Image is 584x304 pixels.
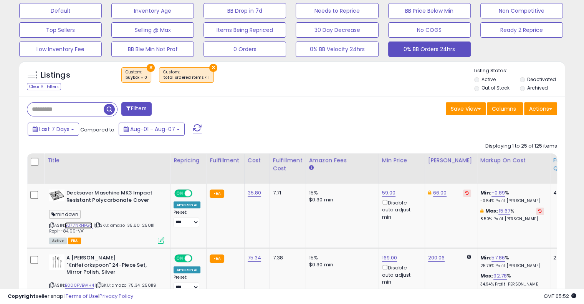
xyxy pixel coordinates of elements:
[382,198,419,221] div: Disable auto adjust min
[49,189,65,201] img: 41u74EkD4tL._SL40_.jpg
[480,198,544,204] p: -0.54% Profit [PERSON_NAME]
[309,196,373,203] div: $0.30 min
[27,83,61,90] div: Clear All Filters
[203,3,286,18] button: BB Drop in 7d
[433,189,447,197] a: 66.00
[527,85,548,91] label: Archived
[39,125,69,133] span: Last 7 Days
[203,22,286,38] button: Items Being Repriced
[382,189,396,197] a: 59.00
[388,22,471,38] button: No COGS
[175,255,185,262] span: ON
[446,102,486,115] button: Save View
[492,105,516,113] span: Columns
[66,292,98,300] a: Terms of Use
[210,189,224,198] small: FBA
[480,254,492,261] b: Min:
[485,207,499,214] b: Max:
[111,42,194,57] button: BB Blw Min Not Prof
[19,22,102,38] button: Top Sellers
[111,22,194,38] button: Selling @ Max
[309,156,376,164] div: Amazon Fees
[480,189,492,196] b: Min:
[248,254,261,262] a: 75.34
[480,254,544,269] div: %
[296,22,378,38] button: 30 Day Decrease
[481,76,496,83] label: Active
[428,156,474,164] div: [PERSON_NAME]
[119,123,185,136] button: Aug-01 - Aug-07
[480,216,544,222] p: 8.50% Profit [PERSON_NAME]
[491,189,505,197] a: -0.89
[296,42,378,57] button: 0% BB Velocity 24hrs
[382,156,422,164] div: Min Price
[553,254,577,261] div: 2
[191,190,203,197] span: OFF
[210,254,224,263] small: FBA
[126,69,147,81] span: Custom:
[480,263,544,269] p: 25.79% Profit [PERSON_NAME]
[126,75,147,80] div: buybox = 0
[491,254,505,262] a: 57.86
[28,123,79,136] button: Last 7 Days
[209,64,217,72] button: ×
[203,42,286,57] button: 0 Orders
[480,272,494,279] b: Max:
[99,292,133,300] a: Privacy Policy
[527,76,556,83] label: Deactivated
[480,189,544,204] div: %
[174,210,200,227] div: Preset:
[388,3,471,18] button: BB Price Below Min
[66,254,160,278] b: A [PERSON_NAME] "Knifeforkspoon" 24-Piece Set, Mirror Polish, Silver
[382,263,419,286] div: Disable auto adjust min
[8,293,133,300] div: seller snap | |
[273,189,300,196] div: 7.71
[553,189,577,196] div: 4
[388,42,471,57] button: 0% BB Orders 24hrs
[487,102,523,115] button: Columns
[493,272,507,280] a: 92.78
[19,42,102,57] button: Low Inventory Fee
[382,254,397,262] a: 169.00
[66,189,160,206] b: Decksaver Maschine MK3 Impact Resistant Polycarbonate Cover
[480,156,547,164] div: Markup on Cost
[41,70,70,81] h5: Listings
[174,201,200,208] div: Amazon AI
[49,238,67,244] span: All listings currently available for purchase on Amazon
[174,266,200,273] div: Amazon AI
[248,156,266,164] div: Cost
[175,190,185,197] span: ON
[485,143,557,150] div: Displaying 1 to 25 of 125 items
[191,255,203,262] span: OFF
[480,22,563,38] button: Ready 2 Reprice
[111,3,194,18] button: Inventory Age
[524,102,557,115] button: Actions
[121,102,151,116] button: Filters
[49,254,164,303] div: ASIN:
[477,153,550,184] th: The percentage added to the cost of goods (COGS) that forms the calculator for Min & Max prices.
[480,272,544,287] div: %
[248,189,261,197] a: 35.80
[553,156,580,173] div: Fulfillable Quantity
[273,156,303,173] div: Fulfillment Cost
[68,238,81,244] span: FBA
[273,254,300,261] div: 7.38
[174,156,203,164] div: Repricing
[309,254,373,261] div: 15%
[163,69,210,81] span: Custom:
[498,207,510,215] a: 15.67
[8,292,36,300] strong: Copyright
[130,125,175,133] span: Aug-01 - Aug-07
[428,254,445,262] a: 200.06
[174,275,200,292] div: Preset:
[309,261,373,268] div: $0.30 min
[474,67,565,75] p: Listing States:
[49,222,157,234] span: | SKU: amazo-35.80-250111-Repl--84.99-VA1
[163,75,210,80] div: total ordered items < 1
[480,208,544,222] div: %
[309,189,373,196] div: 15%
[481,85,510,91] label: Out of Stock
[49,254,65,270] img: 319plzEdoeL._SL40_.jpg
[210,156,241,164] div: Fulfillment
[80,126,116,133] span: Compared to:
